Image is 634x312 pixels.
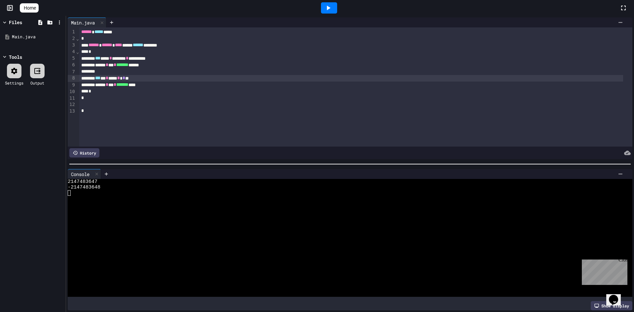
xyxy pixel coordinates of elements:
[591,301,632,310] div: Show display
[68,101,76,108] div: 12
[68,75,76,82] div: 8
[68,171,93,178] div: Console
[68,169,101,179] div: Console
[68,69,76,75] div: 7
[20,3,39,13] a: Home
[68,82,76,88] div: 9
[3,3,46,42] div: Chat with us now!Close
[68,55,76,62] div: 5
[12,34,63,40] div: Main.java
[68,42,76,49] div: 3
[9,19,22,26] div: Files
[5,80,23,86] div: Settings
[68,19,98,26] div: Main.java
[68,108,76,115] div: 13
[68,17,106,27] div: Main.java
[68,95,76,102] div: 11
[68,179,97,185] span: 2147483647
[69,148,99,157] div: History
[76,49,79,54] span: Fold line
[24,5,36,11] span: Home
[9,53,22,60] div: Tools
[579,257,627,285] iframe: chat widget
[30,80,44,86] div: Output
[76,36,79,41] span: Fold line
[68,49,76,55] div: 4
[68,35,76,42] div: 2
[68,62,76,68] div: 6
[606,286,627,305] iframe: chat widget
[68,185,100,190] span: -2147483648
[68,88,76,95] div: 10
[68,29,76,35] div: 1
